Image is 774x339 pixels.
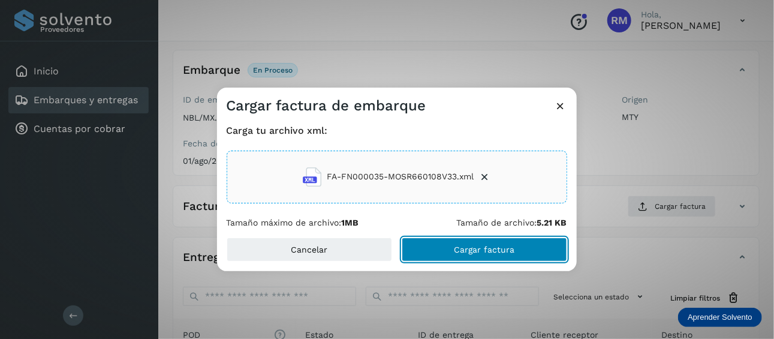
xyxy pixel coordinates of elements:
h4: Carga tu archivo xml: [227,125,567,136]
h3: Cargar factura de embarque [227,97,426,115]
b: 5.21 KB [537,218,567,227]
b: 1MB [342,218,359,227]
button: Cargar factura [402,238,567,262]
span: Cargar factura [454,245,514,254]
p: Tamaño de archivo: [457,218,567,228]
p: Tamaño máximo de archivo: [227,218,359,228]
span: Cancelar [291,245,327,254]
button: Cancelar [227,238,392,262]
span: FA-FN000035-MOSR660108V33.xml [327,170,474,183]
p: Aprender Solvento [688,313,752,322]
div: Aprender Solvento [678,308,762,327]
